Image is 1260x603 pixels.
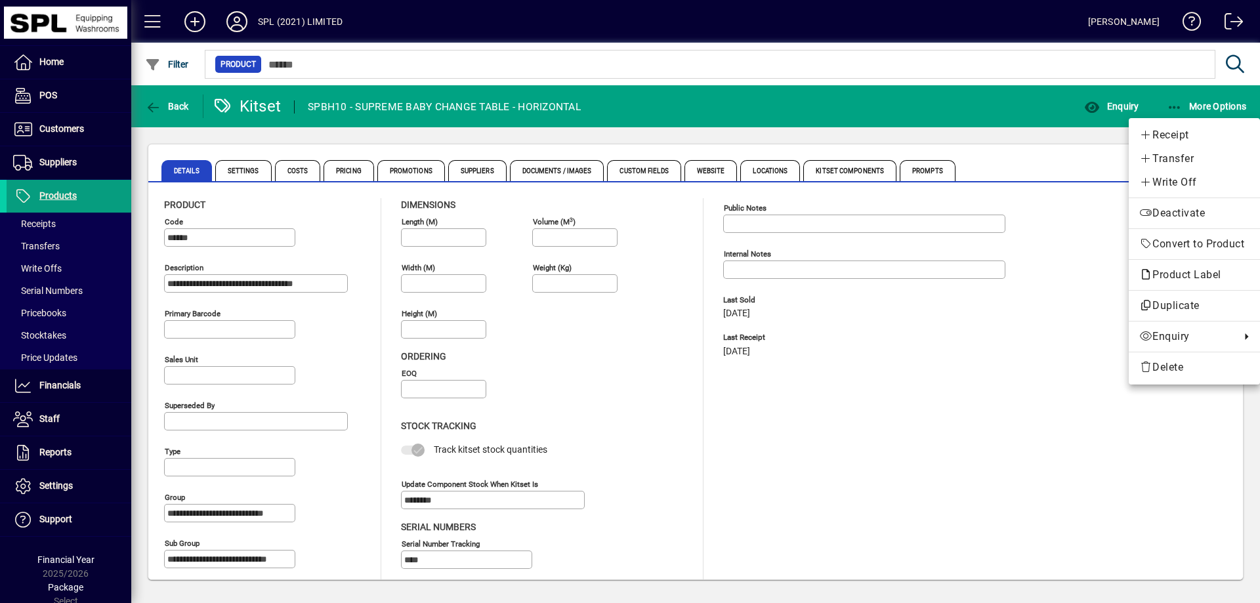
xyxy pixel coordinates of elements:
[1139,236,1249,252] span: Convert to Product
[1139,298,1249,314] span: Duplicate
[1139,268,1228,281] span: Product Label
[1139,205,1249,221] span: Deactivate
[1129,201,1260,225] button: Deactivate product
[1139,329,1234,344] span: Enquiry
[1139,360,1249,375] span: Delete
[1139,127,1249,143] span: Receipt
[1139,151,1249,167] span: Transfer
[1139,175,1249,190] span: Write Off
